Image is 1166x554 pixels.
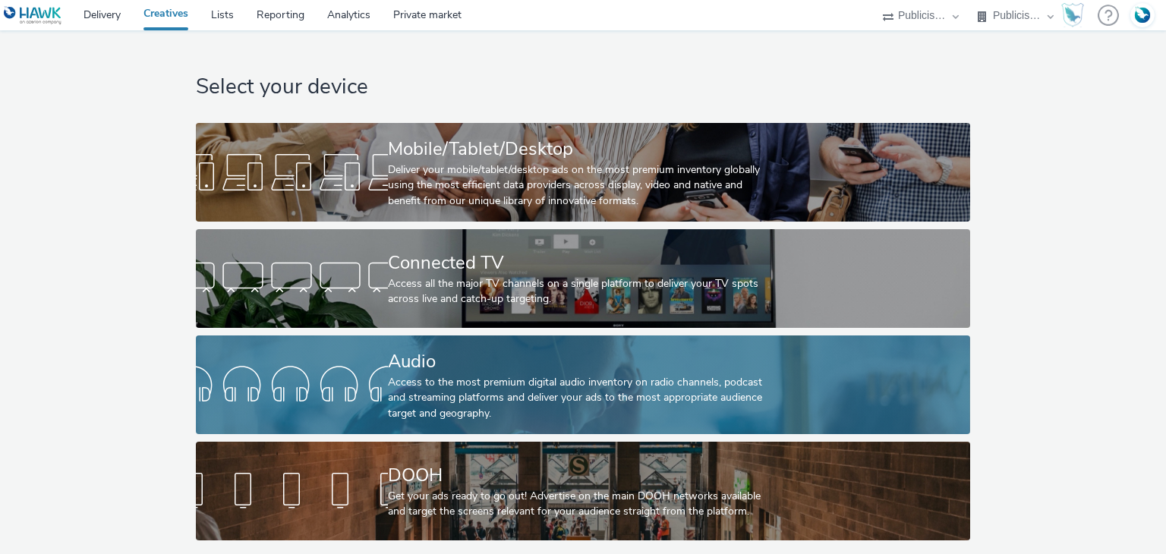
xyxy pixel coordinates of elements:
[1061,3,1090,27] a: Hawk Academy
[1131,4,1154,27] img: Account FR
[388,136,772,162] div: Mobile/Tablet/Desktop
[388,462,772,489] div: DOOH
[1061,3,1084,27] img: Hawk Academy
[388,489,772,520] div: Get your ads ready to go out! Advertise on the main DOOH networks available and target the screen...
[196,123,969,222] a: Mobile/Tablet/DesktopDeliver your mobile/tablet/desktop ads on the most premium inventory globall...
[196,73,969,102] h1: Select your device
[388,162,772,209] div: Deliver your mobile/tablet/desktop ads on the most premium inventory globally using the most effi...
[196,442,969,540] a: DOOHGet your ads ready to go out! Advertise on the main DOOH networks available and target the sc...
[196,229,969,328] a: Connected TVAccess all the major TV channels on a single platform to deliver your TV spots across...
[388,276,772,307] div: Access all the major TV channels on a single platform to deliver your TV spots across live and ca...
[388,348,772,375] div: Audio
[388,250,772,276] div: Connected TV
[196,335,969,434] a: AudioAccess to the most premium digital audio inventory on radio channels, podcast and streaming ...
[388,375,772,421] div: Access to the most premium digital audio inventory on radio channels, podcast and streaming platf...
[4,6,62,25] img: undefined Logo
